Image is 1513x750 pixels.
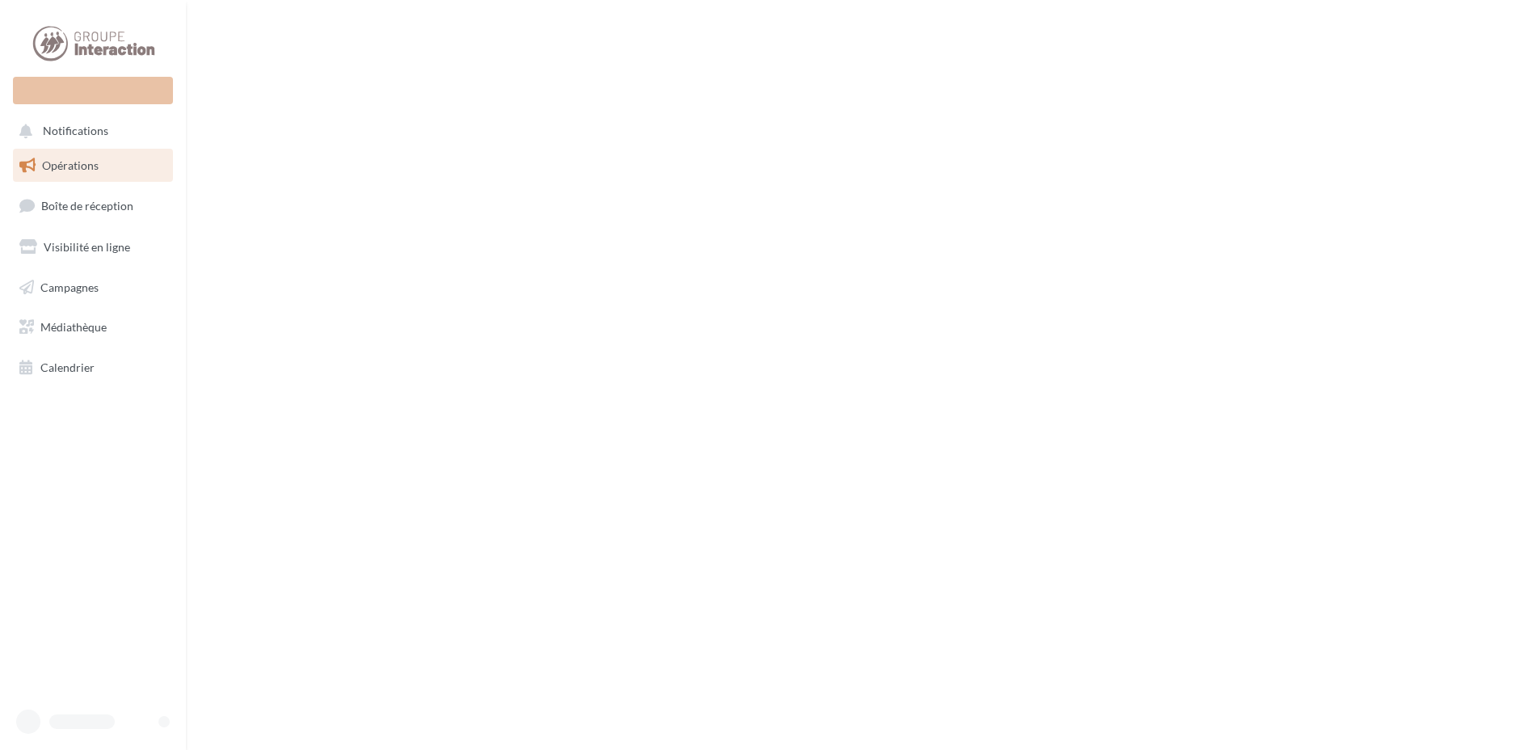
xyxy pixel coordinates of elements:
[10,310,176,344] a: Médiathèque
[40,280,99,293] span: Campagnes
[42,158,99,172] span: Opérations
[10,271,176,305] a: Campagnes
[40,320,107,334] span: Médiathèque
[40,360,95,374] span: Calendrier
[10,188,176,223] a: Boîte de réception
[10,149,176,183] a: Opérations
[44,240,130,254] span: Visibilité en ligne
[41,199,133,213] span: Boîte de réception
[10,351,176,385] a: Calendrier
[13,77,173,104] div: Nouvelle campagne
[43,124,108,138] span: Notifications
[10,230,176,264] a: Visibilité en ligne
